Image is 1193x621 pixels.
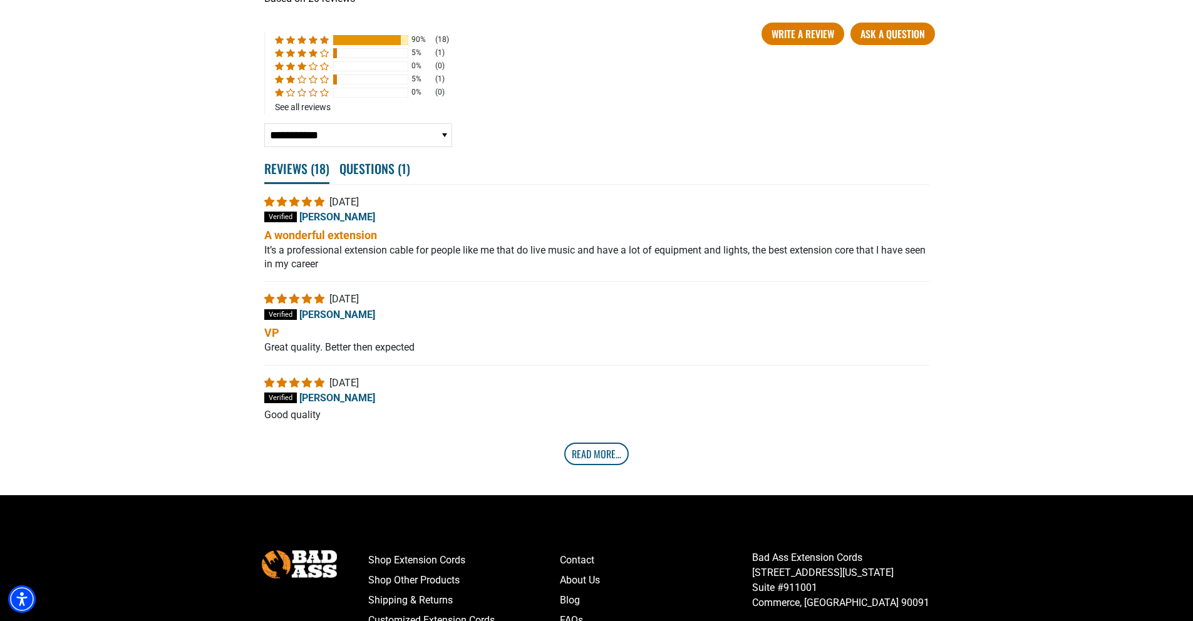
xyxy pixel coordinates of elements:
[564,443,629,465] a: Read More...
[299,211,375,223] span: [PERSON_NAME]
[850,23,935,45] a: Ask a question
[299,392,375,404] span: [PERSON_NAME]
[264,227,929,243] b: A wonderful extension
[435,34,449,45] div: (18)
[560,570,752,590] a: About Us
[275,102,449,112] div: See all reviews
[264,325,929,341] b: VP
[329,377,359,389] span: [DATE]
[368,550,560,570] a: Shop Extension Cords
[339,155,410,182] span: Questions ( )
[411,34,431,45] div: 90%
[314,159,326,178] span: 18
[435,48,445,58] div: (1)
[264,408,929,422] p: Good quality
[762,23,844,45] a: Write A Review
[411,48,431,58] div: 5%
[264,244,929,272] p: It’s a professional extension cable for people like me that do live music and have a lot of equip...
[275,74,329,85] div: 5% (1) reviews with 2 star rating
[560,590,752,610] a: Blog
[560,550,752,570] a: Contact
[752,550,944,610] p: Bad Ass Extension Cords [STREET_ADDRESS][US_STATE] Suite #911001 Commerce, [GEOGRAPHIC_DATA] 90091
[262,550,337,578] img: Bad Ass Extension Cords
[329,293,359,305] span: [DATE]
[329,196,359,208] span: [DATE]
[264,123,452,147] select: Sort dropdown
[401,159,406,178] span: 1
[275,34,329,45] div: 90% (18) reviews with 5 star rating
[411,74,431,85] div: 5%
[264,293,327,305] span: 5 star review
[435,74,445,85] div: (1)
[264,377,327,389] span: 5 star review
[368,570,560,590] a: Shop Other Products
[368,590,560,610] a: Shipping & Returns
[264,341,929,354] p: Great quality. Better then expected
[264,196,327,208] span: 5 star review
[275,48,329,58] div: 5% (1) reviews with 4 star rating
[299,309,375,321] span: [PERSON_NAME]
[8,585,36,613] div: Accessibility Menu
[264,155,329,184] span: Reviews ( )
